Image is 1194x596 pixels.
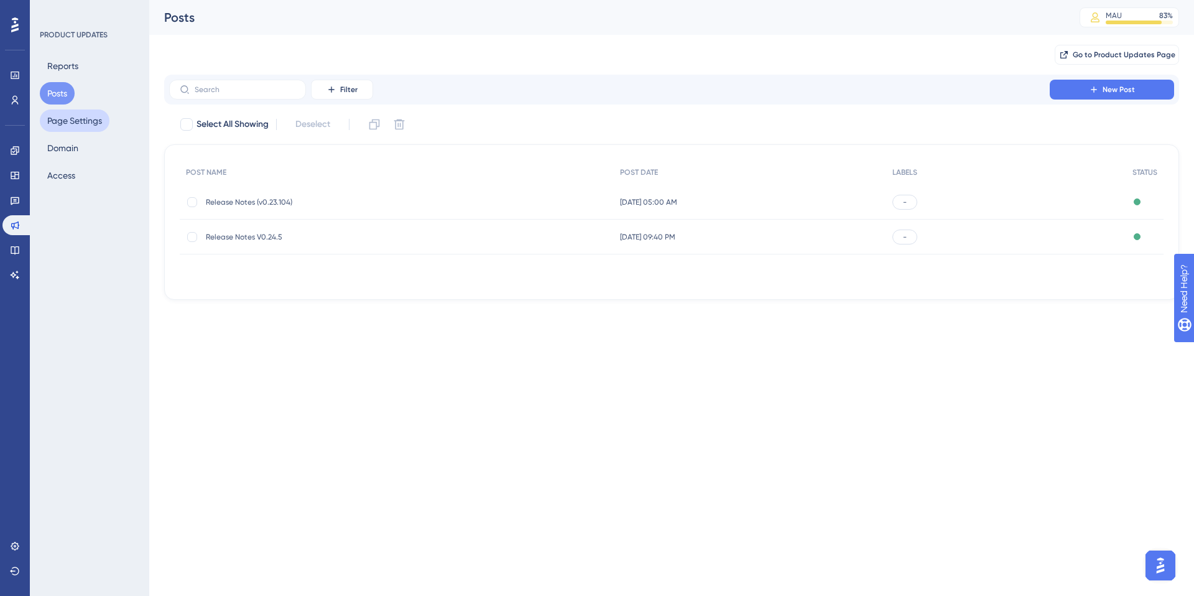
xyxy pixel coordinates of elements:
[311,80,373,100] button: Filter
[195,85,295,94] input: Search
[164,9,1048,26] div: Posts
[1159,11,1173,21] div: 83 %
[40,137,86,159] button: Domain
[620,232,675,242] span: [DATE] 09:40 PM
[1142,547,1179,584] iframe: UserGuiding AI Assistant Launcher
[903,232,907,242] span: -
[40,164,83,187] button: Access
[1050,80,1174,100] button: New Post
[340,85,358,95] span: Filter
[40,109,109,132] button: Page Settings
[1103,85,1135,95] span: New Post
[284,113,341,136] button: Deselect
[40,55,86,77] button: Reports
[40,82,75,105] button: Posts
[40,30,108,40] div: PRODUCT UPDATES
[892,167,917,177] span: LABELS
[1073,50,1175,60] span: Go to Product Updates Page
[620,167,658,177] span: POST DATE
[903,197,907,207] span: -
[206,232,405,242] span: Release Notes V0.24.5
[1106,11,1122,21] div: MAU
[186,167,226,177] span: POST NAME
[206,197,405,207] span: Release Notes (v0.23.104)
[1132,167,1157,177] span: STATUS
[1055,45,1179,65] button: Go to Product Updates Page
[197,117,269,132] span: Select All Showing
[29,3,78,18] span: Need Help?
[620,197,677,207] span: [DATE] 05:00 AM
[295,117,330,132] span: Deselect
